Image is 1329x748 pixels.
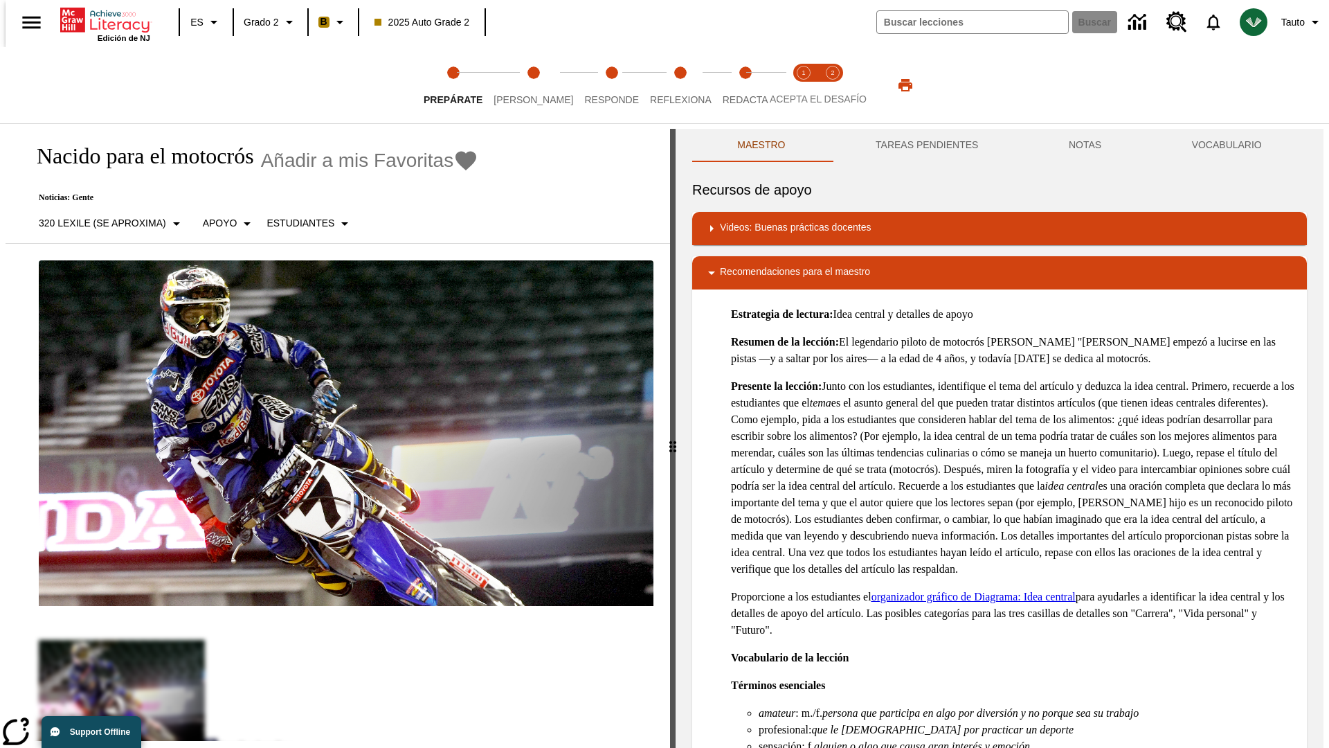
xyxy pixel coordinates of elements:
button: Escoja un nuevo avatar [1231,4,1276,40]
p: Apoyo [203,216,237,231]
p: Idea central y detalles de apoyo [731,306,1296,323]
span: Support Offline [70,727,130,737]
div: reading [6,129,670,741]
h6: Recursos de apoyo [692,179,1307,201]
button: TAREAS PENDIENTES [831,129,1024,162]
p: Recomendaciones para el maestro [720,265,870,281]
em: amateur [759,707,795,719]
span: [PERSON_NAME] [494,94,573,105]
p: Videos: Buenas prácticas docentes [720,220,871,237]
em: idea central [1045,480,1099,492]
a: organizador gráfico de Diagrama: Idea central [871,591,1076,603]
button: Seleccionar estudiante [261,211,359,236]
button: Acepta el desafío contesta step 2 of 2 [813,47,853,123]
h1: Nacido para el motocrós [22,143,254,169]
div: activity [676,129,1323,748]
strong: Estrategia de lectura: [731,308,833,320]
div: Instructional Panel Tabs [692,129,1307,162]
button: Perfil/Configuración [1276,10,1329,35]
div: Recomendaciones para el maestro [692,256,1307,290]
button: VOCABULARIO [1146,129,1307,162]
a: Notificaciones [1195,4,1231,40]
span: ACEPTA EL DESAFÍO [770,93,867,105]
button: Prepárate step 1 of 5 [413,47,494,123]
button: Imprimir [883,73,928,98]
button: Añadir a mis Favoritas - Nacido para el motocrós [261,148,479,172]
p: Noticias: Gente [22,193,478,203]
p: Junto con los estudiantes, identifique el tema del artículo y deduzca la idea central. Primero, r... [731,378,1296,578]
strong: Vocabulario de la lección [731,652,849,664]
li: : m./f. [759,705,1296,722]
button: Lee step 2 of 5 [482,47,584,123]
div: Pulsa la tecla de intro o la barra espaciadora y luego presiona las flechas de derecha e izquierd... [670,129,676,748]
img: avatar image [1240,8,1267,36]
strong: Resumen de la lección: [731,336,839,348]
button: Boost El color de la clase es anaranjado claro. Cambiar el color de la clase. [313,10,354,35]
a: Centro de información [1120,3,1158,42]
em: tema [810,397,831,409]
span: Grado 2 [244,15,279,30]
p: Proporcione a los estudiantes el para ayudarles a identificar la idea central y los detalles de a... [731,589,1296,639]
p: El legendario piloto de motocrós [PERSON_NAME] "[PERSON_NAME] empezó a lucirse en las pistas —y a... [731,334,1296,367]
div: Portada [60,5,150,42]
span: Tauto [1281,15,1305,30]
input: Buscar campo [877,11,1068,33]
strong: Términos esenciales [731,679,825,691]
text: 1 [802,69,805,76]
span: Edición de NJ [98,34,150,42]
span: Prepárate [424,94,482,105]
li: profesional: [759,722,1296,738]
button: Lenguaje: ES, Selecciona un idioma [184,10,228,35]
button: Reflexiona step 4 of 5 [639,47,723,123]
img: El corredor de motocrós James Stewart vuela por los aires en su motocicleta de montaña [39,260,653,607]
p: 320 Lexile (Se aproxima) [39,216,166,231]
strong: Presente la lección: [731,380,822,392]
button: Tipo de apoyo, Apoyo [197,211,262,236]
em: persona que participa en algo por diversión y no porque sea su trabajo [822,707,1139,719]
em: que le [DEMOGRAPHIC_DATA] por practicar un deporte [811,724,1074,736]
button: NOTAS [1024,129,1147,162]
span: 2025 Auto Grade 2 [374,15,470,30]
span: B [320,13,327,30]
p: Estudiantes [266,216,334,231]
span: ES [190,15,204,30]
span: Redacta [723,94,768,105]
a: Centro de recursos, Se abrirá en una pestaña nueva. [1158,3,1195,41]
span: Responde [584,94,639,105]
button: Maestro [692,129,831,162]
button: Grado: Grado 2, Elige un grado [238,10,303,35]
text: 2 [831,69,834,76]
button: Seleccione Lexile, 320 Lexile (Se aproxima) [33,211,190,236]
span: Añadir a mis Favoritas [261,150,454,172]
button: Abrir el menú lateral [11,2,52,43]
span: Reflexiona [650,94,712,105]
button: Redacta step 5 of 5 [712,47,779,123]
button: Support Offline [42,716,141,748]
div: Videos: Buenas prácticas docentes [692,212,1307,245]
button: Acepta el desafío lee step 1 of 2 [784,47,824,123]
button: Responde step 3 of 5 [573,47,650,123]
